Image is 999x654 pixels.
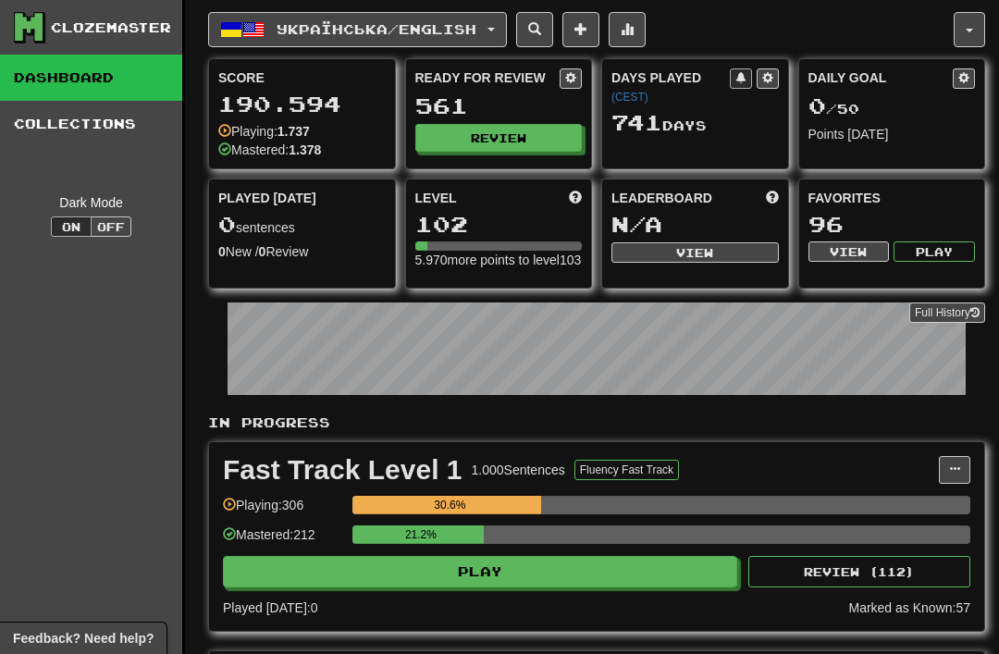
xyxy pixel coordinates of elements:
[611,68,730,105] div: Days Played
[51,19,171,37] div: Clozemaster
[223,456,462,484] div: Fast Track Level 1
[223,525,343,556] div: Mastered: 212
[415,68,561,87] div: Ready for Review
[289,142,321,157] strong: 1.378
[277,124,310,139] strong: 1.737
[223,496,343,526] div: Playing: 306
[848,598,970,617] div: Marked as Known: 57
[611,91,648,104] a: (CEST)
[808,68,954,89] div: Daily Goal
[611,111,779,135] div: Day s
[218,244,226,259] strong: 0
[218,211,236,237] span: 0
[611,109,662,135] span: 741
[609,12,646,47] button: More stats
[748,556,970,587] button: Review (112)
[415,251,583,269] div: 5.970 more points to level 103
[808,93,826,118] span: 0
[358,525,483,544] div: 21.2%
[208,12,507,47] button: Українська/English
[766,189,779,207] span: This week in points, UTC
[894,241,975,262] button: Play
[51,216,92,237] button: On
[208,413,985,432] p: In Progress
[218,213,386,237] div: sentences
[259,244,266,259] strong: 0
[218,242,386,261] div: New / Review
[218,189,316,207] span: Played [DATE]
[611,211,662,237] span: N/A
[808,213,976,236] div: 96
[13,629,154,648] span: Open feedback widget
[574,460,679,480] button: Fluency Fast Track
[91,216,131,237] button: Off
[472,461,565,479] div: 1.000 Sentences
[569,189,582,207] span: Score more points to level up
[415,124,583,152] button: Review
[218,141,321,159] div: Mastered:
[218,68,386,87] div: Score
[808,189,976,207] div: Favorites
[808,241,890,262] button: View
[223,600,317,615] span: Played [DATE]: 0
[611,242,779,263] button: View
[415,94,583,117] div: 561
[516,12,553,47] button: Search sentences
[808,101,859,117] span: / 50
[358,496,541,514] div: 30.6%
[218,122,310,141] div: Playing:
[218,93,386,116] div: 190.594
[909,302,985,323] a: Full History
[415,213,583,236] div: 102
[277,21,476,37] span: Українська / English
[223,556,737,587] button: Play
[611,189,712,207] span: Leaderboard
[562,12,599,47] button: Add sentence to collection
[14,193,168,212] div: Dark Mode
[808,125,976,143] div: Points [DATE]
[415,189,457,207] span: Level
